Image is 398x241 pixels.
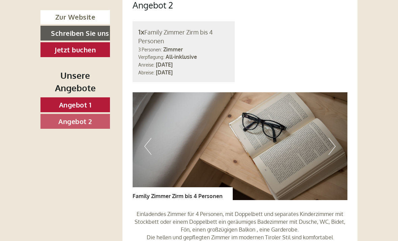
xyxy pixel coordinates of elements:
[40,69,110,94] div: Unsere Angebote
[10,33,109,38] small: 19:12
[59,100,92,109] span: Angebot 1
[156,69,173,76] b: [DATE]
[58,117,92,126] span: Angebot 2
[5,18,112,39] div: Guten Tag, wie können wir Ihnen helfen?
[40,26,110,41] a: Schreiben Sie uns
[40,10,110,24] a: Zur Website
[10,20,109,25] div: Berghotel Alpenrast
[133,92,348,200] img: image
[138,27,229,45] div: Family Zimmer Zirm bis 4 Personen
[138,70,154,75] small: Abreise:
[163,46,183,53] b: Zimmer
[133,187,233,200] div: Family Zimmer Zirm bis 4 Personen
[166,53,197,60] b: All-inklusive
[156,61,173,68] b: [DATE]
[170,175,215,190] button: Senden
[40,42,110,57] a: Jetzt buchen
[329,138,336,155] button: Next
[95,5,120,17] div: [DATE]
[144,138,151,155] button: Previous
[138,54,164,60] small: Verpflegung:
[138,27,144,36] b: 1x
[138,47,162,52] small: 3 Personen:
[138,62,154,68] small: Anreise:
